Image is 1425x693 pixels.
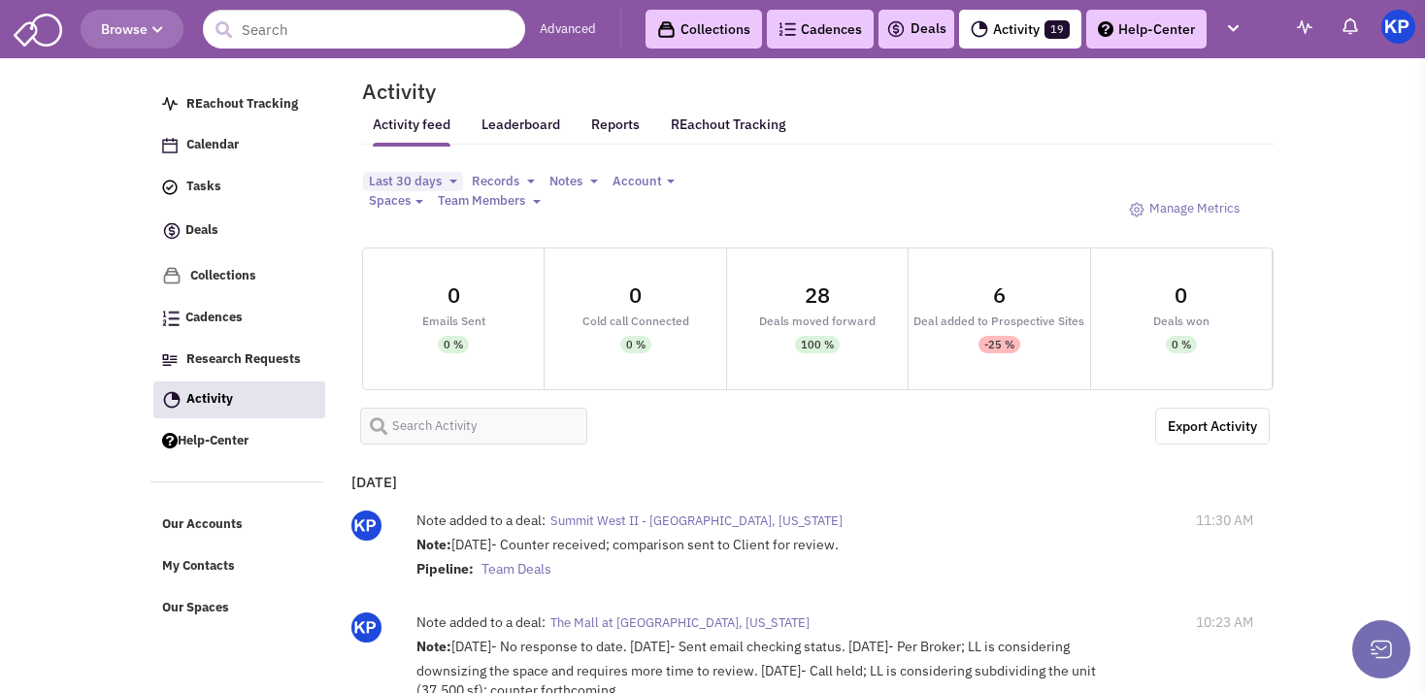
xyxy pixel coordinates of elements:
a: Deals [886,17,946,41]
div: Emails Sent [363,314,544,327]
a: Tasks [152,169,324,206]
a: Collections [152,257,324,295]
img: help.png [1098,21,1113,37]
div: [DATE]- Counter received; comparison sent to Client for review. [416,535,1105,583]
img: KeyPoint Partners [1381,10,1415,44]
div: 0 % [444,336,463,353]
div: 0 [629,284,642,306]
div: -25 % [984,336,1014,353]
img: SmartAdmin [14,10,62,47]
a: Our Spaces [152,590,324,627]
a: Help-Center [1086,10,1207,49]
span: Browse [101,20,163,38]
span: Records [472,173,519,189]
img: icon-tasks.png [162,180,178,195]
input: Search [203,10,525,49]
div: Deals moved forward [727,314,908,327]
span: Cadences [185,310,243,326]
img: icon-collection-lavender.png [162,266,182,285]
span: My Contacts [162,558,235,575]
a: REachout Tracking [671,104,786,145]
span: Spaces [369,192,411,209]
strong: Note: [416,536,451,553]
strong: Pipeline: [416,560,474,577]
span: Our Accounts [162,516,243,533]
span: 10:23 AM [1196,612,1253,632]
a: Manage Metrics [1119,191,1249,227]
div: 100 % [801,336,834,353]
h2: Activity [338,82,436,100]
div: 6 [993,284,1006,306]
span: Calendar [186,137,239,153]
span: Account [613,173,662,189]
a: Advanced [540,20,596,39]
span: Team Members [438,192,525,209]
div: Cold call Connected [545,314,725,327]
img: octicon_gear-24.png [1129,202,1144,217]
b: [DATE] [351,473,397,491]
a: Reports [591,115,640,146]
span: Collections [190,267,256,283]
div: Deals won [1091,314,1272,327]
span: Research Requests [186,350,301,367]
a: Research Requests [152,342,324,379]
label: Note added to a deal: [416,612,546,632]
div: 0 % [1172,336,1191,353]
a: Activity19 [959,10,1081,49]
button: Spaces [363,191,429,212]
a: Activity feed [373,115,450,147]
img: Gp5tB00MpEGTGSMiAkF79g.png [351,511,381,541]
img: icon-deals.svg [886,17,906,41]
button: Last 30 days [363,172,463,192]
span: 11:30 AM [1196,511,1253,530]
img: Cadences_logo.png [162,311,180,326]
a: My Contacts [152,548,324,585]
a: Help-Center [152,423,324,460]
div: 0 [447,284,460,306]
img: Activity.png [163,391,181,409]
img: icon-deals.svg [162,219,182,243]
button: Team Members [432,191,547,212]
img: Calendar.png [162,138,178,153]
a: Cadences [152,300,324,337]
span: Tasks [186,179,221,195]
strong: Note: [416,638,451,655]
img: icon-collection-lavender-black.svg [657,20,676,39]
input: Search Activity [360,408,587,445]
span: 19 [1044,20,1070,39]
img: help.png [162,433,178,448]
button: Notes [544,172,604,192]
a: Export the below as a .XLSX spreadsheet [1155,408,1270,445]
a: Our Accounts [152,507,324,544]
a: REachout Tracking [152,86,324,123]
button: Records [466,172,541,192]
button: Account [607,172,680,192]
div: 0 % [626,336,646,353]
span: Our Spaces [162,599,229,615]
img: Gp5tB00MpEGTGSMiAkF79g.png [351,612,381,643]
a: Collections [646,10,762,49]
img: Research.png [162,354,178,366]
div: 0 [1175,284,1187,306]
label: Note added to a deal: [416,511,546,530]
span: Activity [186,390,233,407]
img: Cadences_logo.png [779,22,796,36]
a: Deals [152,211,324,252]
button: Browse [81,10,183,49]
img: Activity.png [971,20,988,38]
span: Notes [549,173,582,189]
span: Last 30 days [369,173,442,189]
a: Calendar [152,127,324,164]
a: Leaderboard [481,115,560,147]
span: Team Deals [481,560,551,577]
a: Activity [153,381,325,418]
div: 28 [805,284,830,306]
span: Summit West II - [GEOGRAPHIC_DATA], [US_STATE] [550,512,843,529]
span: REachout Tracking [186,95,298,112]
div: Deal added to Prospective Sites [909,314,1089,327]
span: The Mall at [GEOGRAPHIC_DATA], [US_STATE] [550,614,810,631]
a: Cadences [767,10,874,49]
